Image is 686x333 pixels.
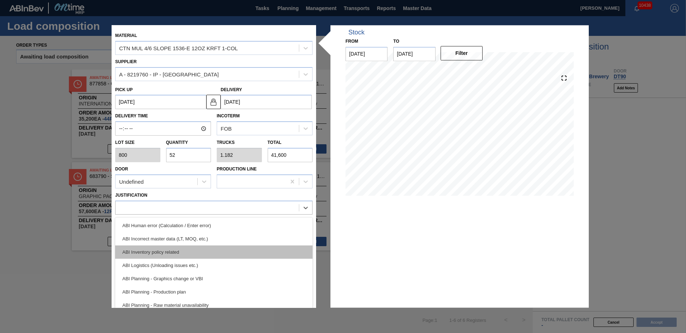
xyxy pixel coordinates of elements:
div: FOB [221,126,232,132]
label: Incoterm [217,114,240,119]
div: ABI Inventory policy related [115,245,313,259]
div: Undefined [119,179,144,185]
label: Supplier [115,59,137,64]
label: Production Line [217,166,257,172]
div: Stock [348,29,365,36]
div: ABI Incorrect master data (LT, MOQ, etc.) [115,232,313,245]
input: mm/dd/yyyy [346,47,387,61]
div: ABI Planning - Production plan [115,285,313,299]
div: ABI Planning - Raw material unavailability [115,299,313,312]
input: mm/dd/yyyy [393,47,435,61]
button: locked [206,95,221,109]
label: Comments [115,216,313,227]
input: mm/dd/yyyy [115,95,206,109]
label: From [346,39,358,44]
label: to [393,39,399,44]
div: CTN MUL 4/6 SLOPE 1536-E 12OZ KRFT 1-COL [119,45,238,51]
label: Delivery [221,87,242,92]
label: Total [268,140,282,145]
label: Trucks [217,140,235,145]
button: Filter [441,46,483,60]
label: Door [115,166,128,172]
img: locked [209,98,218,106]
div: ABI Planning - Graphics change or VBI [115,272,313,285]
div: ABI Logistics (Unloading issues etc.) [115,259,313,272]
div: ABI Human error (Calculation / Enter error) [115,219,313,232]
input: mm/dd/yyyy [221,95,312,109]
label: Lot size [115,138,160,148]
div: A - 8219760 - IP - [GEOGRAPHIC_DATA] [119,71,219,78]
label: Pick up [115,87,133,92]
label: Justification [115,193,147,198]
label: Delivery Time [115,111,211,122]
label: Quantity [166,140,188,145]
label: Material [115,33,137,38]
